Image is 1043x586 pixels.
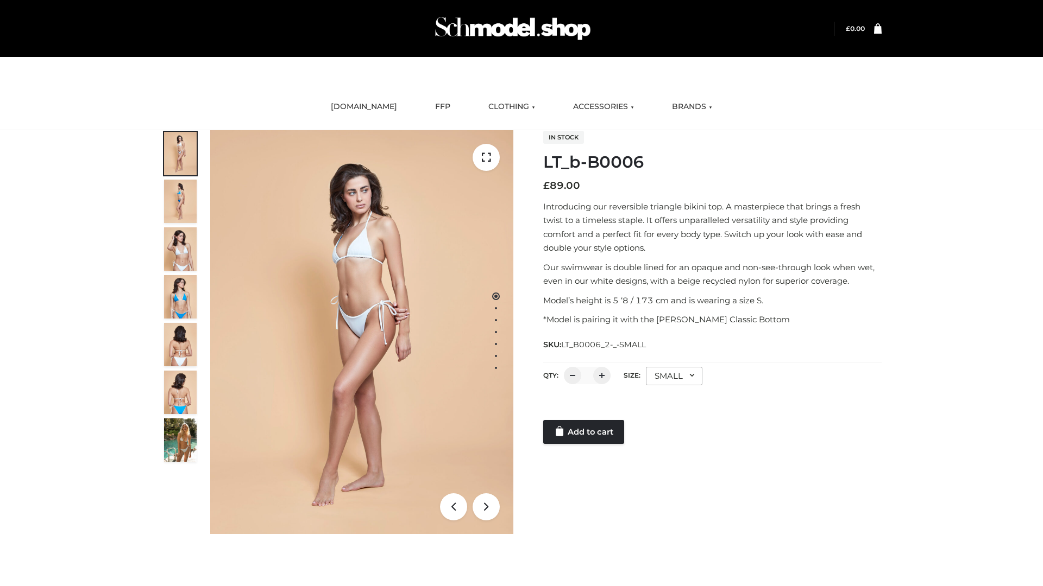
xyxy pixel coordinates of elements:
[164,275,197,319] img: ArielClassicBikiniTop_CloudNine_AzureSky_OW114ECO_4-scaled.jpg
[543,200,882,255] p: Introducing our reversible triangle bikini top. A masterpiece that brings a fresh twist to a time...
[846,24,865,33] bdi: 0.00
[543,338,647,351] span: SKU:
[164,227,197,271] img: ArielClassicBikiniTop_CloudNine_AzureSky_OW114ECO_3-scaled.jpg
[646,367,702,385] div: SMALL
[323,95,405,119] a: [DOMAIN_NAME]
[480,95,543,119] a: CLOTHING
[543,313,882,327] p: *Model is pairing it with the [PERSON_NAME] Classic Bottom
[543,152,882,172] h1: LT_b-B0006
[210,130,513,534] img: ArielClassicBikiniTop_CloudNine_AzureSky_OW114ECO_1
[543,371,558,379] label: QTY:
[431,7,594,50] img: Schmodel Admin 964
[543,420,624,444] a: Add to cart
[624,371,640,379] label: Size:
[543,180,580,192] bdi: 89.00
[164,418,197,462] img: Arieltop_CloudNine_AzureSky2.jpg
[164,132,197,175] img: ArielClassicBikiniTop_CloudNine_AzureSky_OW114ECO_1-scaled.jpg
[846,24,850,33] span: £
[543,294,882,308] p: Model’s height is 5 ‘8 / 173 cm and is wearing a size S.
[543,131,584,144] span: In stock
[543,260,882,288] p: Our swimwear is double lined for an opaque and non-see-through look when wet, even in our white d...
[164,180,197,223] img: ArielClassicBikiniTop_CloudNine_AzureSky_OW114ECO_2-scaled.jpg
[164,323,197,366] img: ArielClassicBikiniTop_CloudNine_AzureSky_OW114ECO_7-scaled.jpg
[846,24,865,33] a: £0.00
[164,371,197,414] img: ArielClassicBikiniTop_CloudNine_AzureSky_OW114ECO_8-scaled.jpg
[561,340,646,349] span: LT_B0006_2-_-SMALL
[427,95,458,119] a: FFP
[543,180,550,192] span: £
[565,95,642,119] a: ACCESSORIES
[664,95,720,119] a: BRANDS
